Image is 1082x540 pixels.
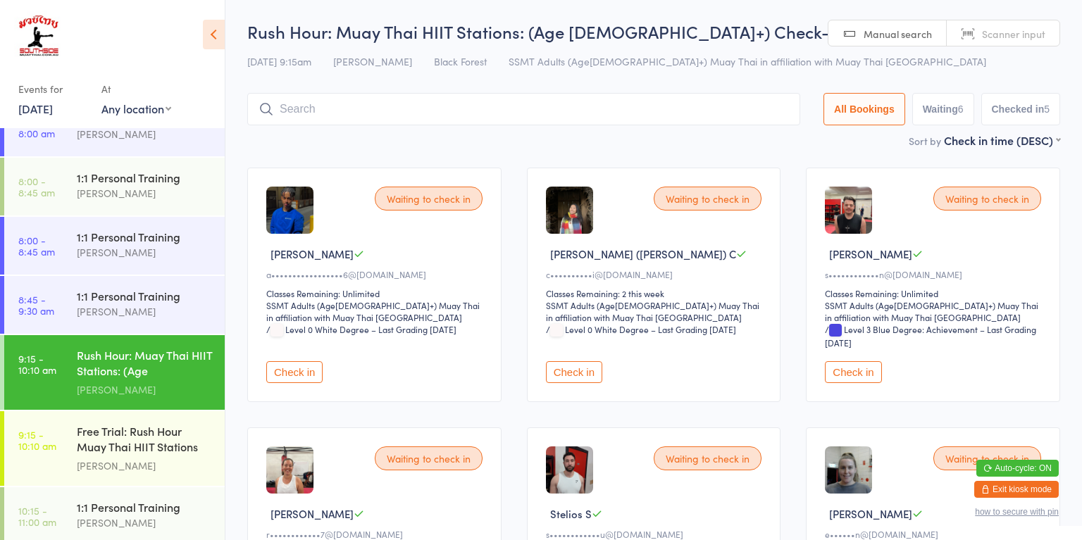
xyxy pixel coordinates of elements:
[4,335,225,410] a: 9:15 -10:10 amRush Hour: Muay Thai HIIT Stations: (Age [DEMOGRAPHIC_DATA]+)[PERSON_NAME]
[825,268,1045,280] div: s••••••••••••n@[DOMAIN_NAME]
[825,287,1045,299] div: Classes Remaining: Unlimited
[4,276,225,334] a: 8:45 -9:30 am1:1 Personal Training[PERSON_NAME]
[825,187,872,234] img: image1698136999.png
[101,101,171,116] div: Any location
[266,323,456,335] span: / Level 0 White Degree – Last Grading [DATE]
[825,299,1045,323] div: SSMT Adults (Age[DEMOGRAPHIC_DATA]+) Muay Thai in affiliation with Muay Thai [GEOGRAPHIC_DATA]
[958,103,964,115] div: 6
[270,246,354,261] span: [PERSON_NAME]
[546,323,736,335] span: / Level 0 White Degree – Last Grading [DATE]
[77,229,213,244] div: 1:1 Personal Training
[825,361,881,383] button: Check in
[77,515,213,531] div: [PERSON_NAME]
[266,361,323,383] button: Check in
[77,382,213,398] div: [PERSON_NAME]
[509,54,986,68] span: SSMT Adults (Age[DEMOGRAPHIC_DATA]+) Muay Thai in affiliation with Muay Thai [GEOGRAPHIC_DATA]
[14,11,63,63] img: Southside Muay Thai & Fitness
[1044,103,1050,115] div: 5
[77,347,213,382] div: Rush Hour: Muay Thai HIIT Stations: (Age [DEMOGRAPHIC_DATA]+)
[4,411,225,486] a: 9:15 -10:10 amFree Trial: Rush Hour Muay Thai HIIT Stations (age...[PERSON_NAME]
[77,423,213,458] div: Free Trial: Rush Hour Muay Thai HIIT Stations (age...
[546,446,593,494] img: image1748249006.png
[546,361,602,383] button: Check in
[944,132,1060,148] div: Check in time (DESC)
[823,93,905,125] button: All Bookings
[333,54,412,68] span: [PERSON_NAME]
[4,217,225,275] a: 8:00 -8:45 am1:1 Personal Training[PERSON_NAME]
[546,187,593,234] img: image1713843504.png
[975,507,1059,517] button: how to secure with pin
[546,268,766,280] div: c••••••••••i@[DOMAIN_NAME]
[18,353,56,375] time: 9:15 - 10:10 am
[266,446,313,494] img: image1742363144.png
[546,287,766,299] div: Classes Remaining: 2 this week
[18,101,53,116] a: [DATE]
[974,481,1059,498] button: Exit kiosk mode
[270,506,354,521] span: [PERSON_NAME]
[77,185,213,201] div: [PERSON_NAME]
[909,134,941,148] label: Sort by
[546,299,766,323] div: SSMT Adults (Age[DEMOGRAPHIC_DATA]+) Muay Thai in affiliation with Muay Thai [GEOGRAPHIC_DATA]
[550,246,736,261] span: [PERSON_NAME] ([PERSON_NAME]) C
[4,158,225,215] a: 8:00 -8:45 am1:1 Personal Training[PERSON_NAME]
[654,446,761,470] div: Waiting to check in
[550,506,592,521] span: Stelios S
[18,505,56,527] time: 10:15 - 11:00 am
[247,54,311,68] span: [DATE] 9:15am
[829,246,912,261] span: [PERSON_NAME]
[18,294,54,316] time: 8:45 - 9:30 am
[982,27,1045,41] span: Scanner input
[825,446,872,494] img: image1662021775.png
[825,528,1045,540] div: e••••••n@[DOMAIN_NAME]
[77,126,213,142] div: [PERSON_NAME]
[864,27,932,41] span: Manual search
[266,268,487,280] div: a•••••••••••••••••6@[DOMAIN_NAME]
[77,244,213,260] div: [PERSON_NAME]
[933,446,1041,470] div: Waiting to check in
[375,446,483,470] div: Waiting to check in
[976,460,1059,477] button: Auto-cycle: ON
[266,299,487,323] div: SSMT Adults (Age[DEMOGRAPHIC_DATA]+) Muay Thai in affiliation with Muay Thai [GEOGRAPHIC_DATA]
[266,187,313,234] img: image1754665713.png
[18,234,55,257] time: 8:00 - 8:45 am
[18,175,55,198] time: 8:00 - 8:45 am
[18,77,87,101] div: Events for
[912,93,974,125] button: Waiting6
[18,116,55,139] time: 7:15 - 8:00 am
[546,528,766,540] div: s••••••••••••u@[DOMAIN_NAME]
[266,528,487,540] div: r••••••••••••7@[DOMAIN_NAME]
[77,499,213,515] div: 1:1 Personal Training
[654,187,761,211] div: Waiting to check in
[434,54,487,68] span: Black Forest
[981,93,1061,125] button: Checked in5
[247,20,1060,43] h2: Rush Hour: Muay Thai HIIT Stations: (Age [DEMOGRAPHIC_DATA]+) Check-in
[247,93,800,125] input: Search
[933,187,1041,211] div: Waiting to check in
[101,77,171,101] div: At
[77,170,213,185] div: 1:1 Personal Training
[375,187,483,211] div: Waiting to check in
[829,506,912,521] span: [PERSON_NAME]
[77,458,213,474] div: [PERSON_NAME]
[77,303,213,320] div: [PERSON_NAME]
[266,287,487,299] div: Classes Remaining: Unlimited
[77,288,213,303] div: 1:1 Personal Training
[18,429,56,451] time: 9:15 - 10:10 am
